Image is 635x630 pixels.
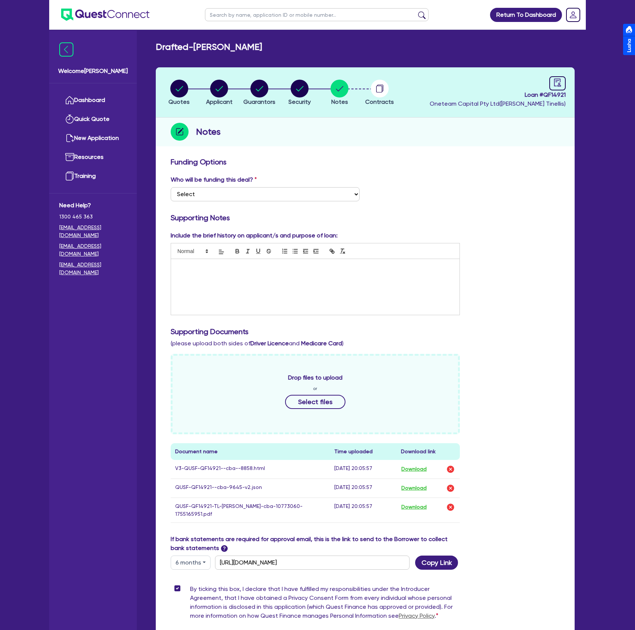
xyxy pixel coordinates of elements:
[243,98,275,105] span: Guarantors
[205,8,429,21] input: Search by name, application ID or mobile number...
[59,110,127,129] a: Quick Quote
[401,483,427,493] button: Download
[250,340,289,347] b: Driver Licence
[243,79,276,107] button: Guarantors
[401,464,427,474] button: Download
[490,8,562,22] a: Return To Dashboard
[168,98,190,105] span: Quotes
[59,261,127,276] a: [EMAIL_ADDRESS][DOMAIN_NAME]
[288,373,342,382] span: Drop files to upload
[446,465,455,474] img: delete-icon
[330,460,397,479] td: [DATE] 20:05:57
[288,79,311,107] button: Security
[171,498,330,522] td: QUSF-QF14921-TL-[PERSON_NAME]-cba-10773060-1755165951.pdf
[65,153,74,162] img: resources
[401,502,427,512] button: Download
[171,175,257,184] label: Who will be funding this deal?
[415,556,458,570] button: Copy Link
[330,498,397,522] td: [DATE] 20:05:57
[330,443,397,460] th: Time uploaded
[221,545,228,552] span: ?
[365,98,394,105] span: Contracts
[58,67,128,76] span: Welcome [PERSON_NAME]
[430,100,566,107] span: Oneteam Capital Pty Ltd ( [PERSON_NAME] Tinellis )
[331,98,348,105] span: Notes
[65,115,74,124] img: quick-quote
[206,79,233,107] button: Applicant
[171,556,211,570] button: Dropdown toggle
[171,340,344,347] span: (please upload both sides of and )
[553,79,562,87] span: audit
[399,612,435,619] a: Privacy Policy
[288,98,311,105] span: Security
[206,98,233,105] span: Applicant
[171,327,560,336] h3: Supporting Documents
[65,134,74,143] img: new-application
[313,385,317,392] span: or
[168,79,190,107] button: Quotes
[171,535,460,553] label: If bank statements are required for approval email, this is the link to send to the Borrower to c...
[171,157,560,166] h3: Funding Options
[59,213,127,221] span: 1300 465 363
[59,167,127,186] a: Training
[59,42,73,57] img: icon-menu-close
[171,479,330,498] td: QUSF-QF14921--cba-9645-v2.json
[61,9,149,21] img: quest-connect-logo-blue
[65,172,74,180] img: training
[171,231,338,240] label: Include the brief history on applicant/s and purpose of loan:
[397,443,460,460] th: Download link
[190,585,460,623] label: By ticking this box, I declare that I have fulfilled my responsibilities under the Introducer Agr...
[301,340,342,347] b: Medicare Card
[59,129,127,148] a: New Application
[156,42,262,52] h2: Drafted - [PERSON_NAME]
[196,125,221,138] h2: Notes
[446,484,455,493] img: delete-icon
[285,395,345,409] button: Select files
[59,148,127,167] a: Resources
[171,460,330,479] td: V3-QUSF-QF14921--cba--8858.html
[430,90,566,99] span: Loan # QF14921
[365,79,394,107] button: Contracts
[563,5,583,25] a: Dropdown toggle
[59,242,127,258] a: [EMAIL_ADDRESS][DOMAIN_NAME]
[171,443,330,460] th: Document name
[446,503,455,512] img: delete-icon
[171,123,189,141] img: step-icon
[59,91,127,110] a: Dashboard
[330,79,349,107] button: Notes
[330,479,397,498] td: [DATE] 20:05:57
[171,213,560,222] h3: Supporting Notes
[59,201,127,210] span: Need Help?
[549,76,566,90] a: audit
[59,224,127,239] a: [EMAIL_ADDRESS][DOMAIN_NAME]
